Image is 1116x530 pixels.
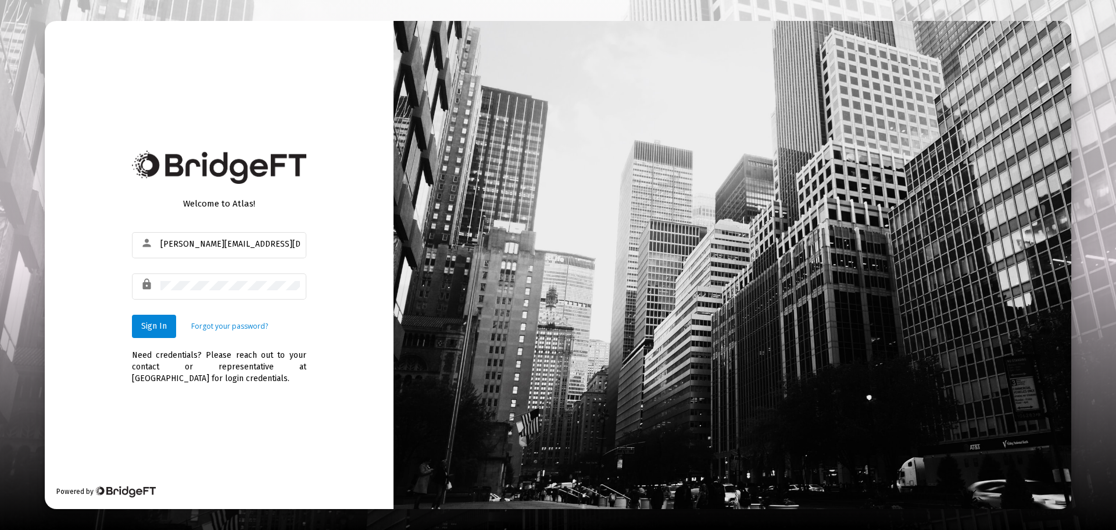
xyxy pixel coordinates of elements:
mat-icon: lock [141,278,155,291]
button: Sign In [132,315,176,338]
img: Bridge Financial Technology Logo [95,486,156,497]
div: Welcome to Atlas! [132,198,306,209]
div: Need credentials? Please reach out to your contact or representative at [GEOGRAPHIC_DATA] for log... [132,338,306,385]
span: Sign In [141,321,167,331]
input: Email or Username [160,240,300,249]
div: Powered by [56,486,156,497]
img: Bridge Financial Technology Logo [132,151,306,184]
mat-icon: person [141,236,155,250]
a: Forgot your password? [191,321,268,332]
